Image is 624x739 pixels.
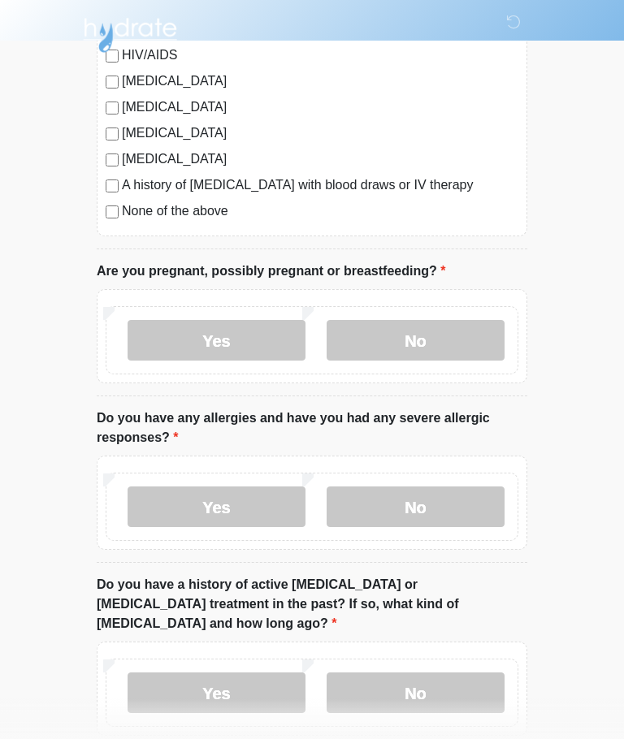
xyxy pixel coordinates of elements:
label: None of the above [122,201,518,221]
img: Hydrate IV Bar - Arcadia Logo [80,12,180,54]
label: Yes [128,486,305,527]
label: No [327,486,505,527]
label: No [327,320,505,361]
label: Do you have a history of active [MEDICAL_DATA] or [MEDICAL_DATA] treatment in the past? If so, wh... [97,575,527,633]
input: A history of [MEDICAL_DATA] with blood draws or IV therapy [106,179,119,192]
input: [MEDICAL_DATA] [106,153,119,166]
label: No [327,672,505,713]
input: [MEDICAL_DATA] [106,102,119,115]
label: [MEDICAL_DATA] [122,97,518,117]
label: Do you have any allergies and have you had any severe allergic responses? [97,408,527,447]
label: [MEDICAL_DATA] [122,123,518,143]
label: [MEDICAL_DATA] [122,149,518,169]
input: [MEDICAL_DATA] [106,127,119,140]
label: A history of [MEDICAL_DATA] with blood draws or IV therapy [122,175,518,195]
label: [MEDICAL_DATA] [122,71,518,91]
input: None of the above [106,205,119,218]
label: Yes [128,672,305,713]
input: [MEDICAL_DATA] [106,76,119,89]
label: Are you pregnant, possibly pregnant or breastfeeding? [97,261,445,281]
label: Yes [128,320,305,361]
